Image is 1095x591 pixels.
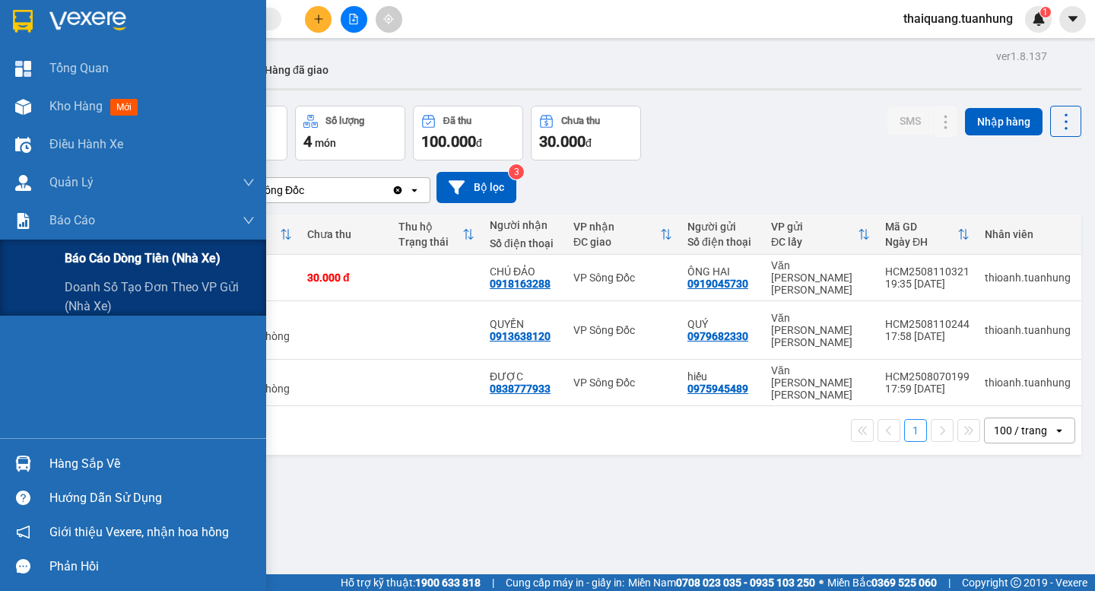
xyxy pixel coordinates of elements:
[490,219,558,231] div: Người nhận
[687,221,756,233] div: Người gửi
[490,278,551,290] div: 0918163288
[965,108,1043,135] button: Nhập hàng
[305,6,332,33] button: plus
[871,577,937,589] strong: 0369 525 060
[49,487,255,510] div: Hướng dẫn sử dụng
[573,377,672,389] div: VP Sông Đốc
[307,228,383,240] div: Chưa thu
[687,370,756,383] div: hiếu
[771,259,870,296] div: Văn [PERSON_NAME] [PERSON_NAME]
[819,580,824,586] span: ⚪️
[771,236,858,248] div: ĐC lấy
[65,249,221,268] span: Báo cáo dòng tiền (nhà xe)
[506,574,624,591] span: Cung cấp máy in - giấy in:
[443,116,471,126] div: Đã thu
[65,278,255,316] span: Doanh số tạo đơn theo VP gửi (nhà xe)
[771,312,870,348] div: Văn [PERSON_NAME] [PERSON_NAME]
[421,132,476,151] span: 100.000
[306,183,307,198] input: Selected VP Sông Đốc.
[531,106,641,160] button: Chưa thu30.000đ
[628,574,815,591] span: Miền Nam
[885,370,970,383] div: HCM2508070199
[15,175,31,191] img: warehouse-icon
[771,364,870,401] div: Văn [PERSON_NAME] [PERSON_NAME]
[490,318,558,330] div: QUYỀN
[49,523,229,542] span: Giới thiệu Vexere, nhận hoa hồng
[573,236,660,248] div: ĐC giao
[325,116,364,126] div: Số lượng
[687,330,748,342] div: 0979682330
[15,61,31,77] img: dashboard-icon
[1011,577,1021,588] span: copyright
[885,265,970,278] div: HCM2508110321
[415,577,481,589] strong: 1900 633 818
[985,228,1071,240] div: Nhân viên
[15,99,31,115] img: warehouse-icon
[49,453,255,475] div: Hàng sắp về
[413,106,523,160] button: Đã thu100.000đ
[341,574,481,591] span: Hỗ trợ kỹ thuật:
[763,214,878,255] th: Toggle SortBy
[948,574,951,591] span: |
[476,137,482,149] span: đ
[49,135,123,154] span: Điều hành xe
[985,324,1071,336] div: thioanh.tuanhung
[313,14,324,24] span: plus
[687,318,756,330] div: QUÝ
[996,48,1047,65] div: ver 1.8.137
[985,272,1071,284] div: thioanh.tuanhung
[15,137,31,153] img: warehouse-icon
[49,211,95,230] span: Báo cáo
[303,132,312,151] span: 4
[687,278,748,290] div: 0919045730
[994,423,1047,438] div: 100 / trang
[49,555,255,578] div: Phản hồi
[878,214,977,255] th: Toggle SortBy
[49,59,109,78] span: Tổng Quan
[827,574,937,591] span: Miền Bắc
[771,221,858,233] div: VP gửi
[398,221,462,233] div: Thu hộ
[15,213,31,229] img: solution-icon
[392,184,404,196] svg: Clear value
[490,330,551,342] div: 0913638120
[885,221,957,233] div: Mã GD
[492,574,494,591] span: |
[490,237,558,249] div: Số điện thoại
[383,14,394,24] span: aim
[676,577,815,589] strong: 0708 023 035 - 0935 103 250
[687,383,748,395] div: 0975945489
[885,330,970,342] div: 17:58 [DATE]
[243,176,255,189] span: down
[586,137,592,149] span: đ
[1032,12,1046,26] img: icon-new-feature
[539,132,586,151] span: 30.000
[315,137,336,149] span: món
[687,236,756,248] div: Số điện thoại
[16,491,30,505] span: question-circle
[252,52,341,88] button: Hàng đã giao
[408,184,421,196] svg: open
[573,272,672,284] div: VP Sông Đốc
[887,107,933,135] button: SMS
[885,383,970,395] div: 17:59 [DATE]
[561,116,600,126] div: Chưa thu
[885,278,970,290] div: 19:35 [DATE]
[1066,12,1080,26] span: caret-down
[341,6,367,33] button: file-add
[573,221,660,233] div: VP nhận
[1053,424,1065,437] svg: open
[566,214,680,255] th: Toggle SortBy
[376,6,402,33] button: aim
[885,318,970,330] div: HCM2508110244
[509,164,524,180] sup: 3
[398,236,462,248] div: Trạng thái
[490,383,551,395] div: 0838777933
[243,183,304,198] div: VP Sông Đốc
[391,214,482,255] th: Toggle SortBy
[16,525,30,539] span: notification
[490,370,558,383] div: ĐƯỢC
[985,377,1071,389] div: thioanh.tuanhung
[573,324,672,336] div: VP Sông Đốc
[243,214,255,227] span: down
